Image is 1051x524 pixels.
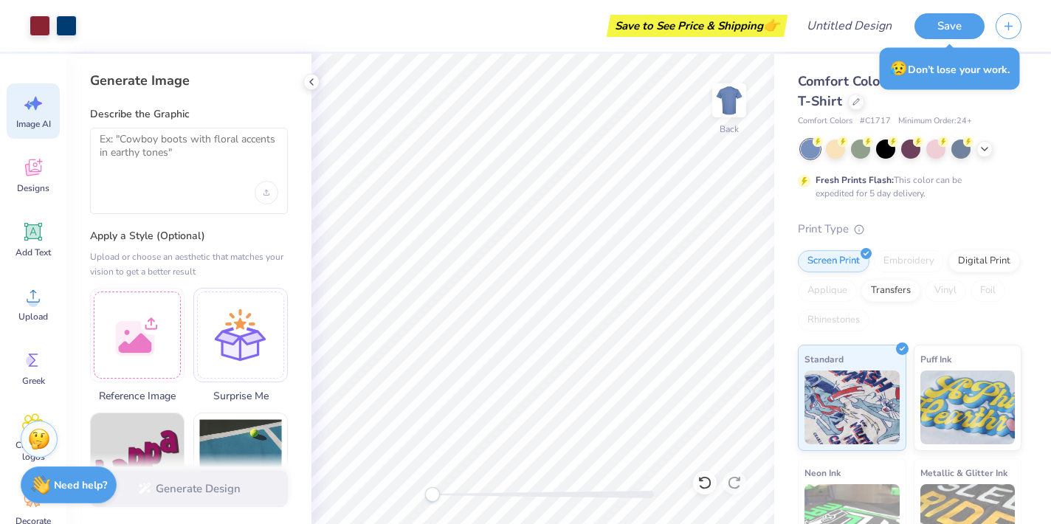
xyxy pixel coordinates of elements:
label: Describe the Graphic [90,107,288,122]
span: # C1717 [860,115,891,128]
div: This color can be expedited for 5 day delivery. [816,173,997,200]
div: Foil [971,280,1005,302]
div: Digital Print [948,250,1020,272]
div: Transfers [861,280,920,302]
span: Puff Ink [920,351,951,367]
div: Don’t lose your work. [880,48,1020,90]
span: Greek [22,375,45,387]
span: Standard [804,351,844,367]
span: Image AI [16,118,51,130]
span: Upload [18,311,48,323]
div: Upload or choose an aesthetic that matches your vision to get a better result [90,249,288,279]
img: Back [714,86,744,115]
div: Accessibility label [425,487,440,502]
span: Clipart & logos [9,439,58,463]
strong: Need help? [54,478,107,492]
div: Upload image [255,181,278,204]
button: Save [914,13,985,39]
span: Add Text [15,247,51,258]
div: Rhinestones [798,309,869,331]
input: Untitled Design [795,11,903,41]
img: Puff Ink [920,370,1016,444]
span: Comfort Colors Adult Heavyweight T-Shirt [798,72,1017,110]
div: Applique [798,280,857,302]
span: Surprise Me [193,388,288,404]
div: Generate Image [90,72,288,89]
span: 👉 [763,16,779,34]
img: Photorealistic [194,413,287,506]
div: Vinyl [925,280,966,302]
span: Neon Ink [804,465,841,480]
span: Comfort Colors [798,115,852,128]
div: Embroidery [874,250,944,272]
div: Save to See Price & Shipping [610,15,784,37]
img: Text-Based [91,413,184,506]
div: Back [720,123,739,136]
label: Apply a Style (Optional) [90,229,288,244]
span: Metallic & Glitter Ink [920,465,1007,480]
span: Designs [17,182,49,194]
img: Standard [804,370,900,444]
strong: Fresh Prints Flash: [816,174,894,186]
span: Minimum Order: 24 + [898,115,972,128]
div: Print Type [798,221,1021,238]
span: Reference Image [90,388,185,404]
span: 😥 [890,59,908,78]
div: Screen Print [798,250,869,272]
